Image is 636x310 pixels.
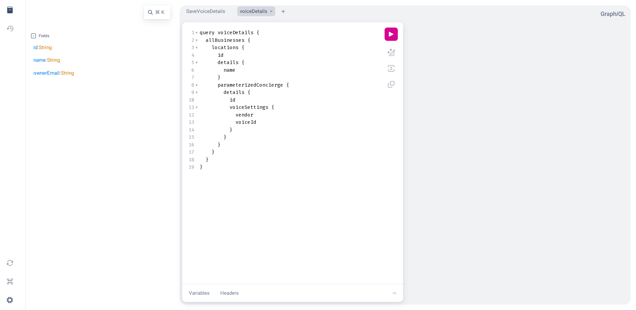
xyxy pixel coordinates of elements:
[187,141,194,149] div: 16
[185,287,214,300] button: Variables
[206,156,209,163] span: }
[187,74,194,81] div: 7
[385,28,398,278] div: Editor Commands
[236,119,256,125] span: voiceId
[187,148,194,156] div: 17
[389,287,400,300] button: Show editor tools
[230,104,268,111] span: voiceSettings
[3,293,17,307] button: Open settings dialog
[61,70,74,76] a: String
[241,44,244,51] span: {
[180,2,291,21] ul: Select active operation
[616,10,618,17] em: i
[3,274,17,289] button: Open short keys dialog
[206,37,244,43] span: allBusinesses
[3,3,17,17] button: Hide Documentation Explorer
[237,6,267,17] button: voiceDetails
[33,57,46,63] a: name
[187,44,194,51] div: 3
[200,29,215,36] span: query
[47,57,60,63] a: String
[31,33,170,39] div: Fields
[218,29,253,36] span: voiceDetails
[187,133,194,141] div: 15
[385,28,398,41] button: Execute query (Ctrl-Enter)
[218,82,283,88] span: parameterizedConcierge
[241,59,244,66] span: {
[39,44,52,50] a: String
[187,37,194,44] div: 2
[184,6,225,17] button: SaveVoiceDetails
[187,126,194,134] div: 14
[31,5,83,13] a: Go back to Business
[218,52,224,58] span: id
[236,112,253,118] span: vendor
[187,51,194,59] div: 4
[187,156,194,164] div: 18
[224,134,227,140] span: }
[267,6,275,17] button: Close Tab
[33,69,170,77] div: :
[187,66,194,74] div: 6
[385,46,398,59] button: Prettify query (Shift-Ctrl-P)
[187,29,194,37] div: 1
[180,22,631,305] div: voiceDetails
[286,82,289,88] span: {
[218,141,221,148] span: }
[187,81,194,89] div: 8
[187,104,194,111] div: 11
[216,287,243,300] button: Headers
[144,5,170,19] div: Search BusinessDetails...
[230,97,236,103] span: id
[224,89,244,96] span: details
[212,149,215,155] span: }
[601,10,625,17] a: GraphiQL
[33,44,170,51] div: :
[200,164,203,170] span: }
[247,89,250,96] span: {
[385,62,398,75] button: Merge fragments into query (Shift-Ctrl-M)
[218,59,238,66] span: details
[187,118,194,126] div: 13
[385,78,398,91] button: Copy query (Shift-Ctrl-C)
[3,21,17,36] button: Show History
[271,104,274,111] span: {
[187,89,194,96] div: 9
[279,7,287,15] button: Add tab
[212,44,238,51] span: locations
[187,96,194,104] div: 10
[230,126,233,133] span: }
[187,163,194,171] div: 19
[407,22,628,302] section: Result Window
[247,37,250,43] span: {
[3,256,17,270] button: Re-fetch GraphQL schema
[154,8,166,17] input: ⌘ K
[33,56,170,64] div: :
[33,70,60,76] a: ownerEmail
[187,111,194,119] div: 12
[31,5,170,77] section: Documentation Explorer
[256,29,259,36] span: {
[218,74,221,81] span: }
[182,22,403,284] section: Query Editor
[33,44,37,50] a: id
[187,59,194,66] div: 5
[224,67,236,73] span: name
